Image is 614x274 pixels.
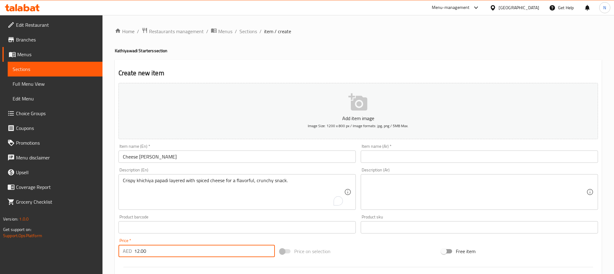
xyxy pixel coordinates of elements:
a: Coverage Report [2,180,102,194]
div: [GEOGRAPHIC_DATA] [499,4,539,11]
a: Edit Menu [8,91,102,106]
a: Home [115,28,134,35]
h2: Create new item [118,68,598,78]
span: Choice Groups [16,110,98,117]
li: / [235,28,237,35]
span: Menus [17,51,98,58]
a: Sections [8,62,102,76]
a: Upsell [2,165,102,180]
input: Enter name En [118,151,356,163]
a: Promotions [2,135,102,150]
a: Edit Restaurant [2,18,102,32]
a: Support.OpsPlatform [3,232,42,240]
a: Restaurants management [142,27,204,35]
p: Add item image [128,115,588,122]
span: Price on selection [294,248,331,255]
span: Promotions [16,139,98,147]
input: Enter name Ar [361,151,598,163]
a: Menus [2,47,102,62]
button: Add item imageImage Size: 1200 x 800 px / Image formats: jpg, png / 5MB Max. [118,83,598,139]
a: Sections [239,28,257,35]
span: Sections [13,65,98,73]
span: Get support on: [3,225,31,233]
span: Edit Menu [13,95,98,102]
a: Menu disclaimer [2,150,102,165]
div: Menu-management [432,4,470,11]
span: Grocery Checklist [16,198,98,205]
a: Menus [211,27,232,35]
span: Version: [3,215,18,223]
span: item / create [264,28,291,35]
textarea: To enrich screen reader interactions, please activate Accessibility in Grammarly extension settings [123,178,344,207]
li: / [137,28,139,35]
a: Choice Groups [2,106,102,121]
h4: Kathiyawadi Starters section [115,48,602,54]
input: Please enter price [134,245,275,257]
a: Branches [2,32,102,47]
span: Branches [16,36,98,43]
span: 1.0.0 [19,215,29,223]
a: Grocery Checklist [2,194,102,209]
p: AED [123,247,132,255]
li: / [259,28,262,35]
span: Menus [218,28,232,35]
a: Coupons [2,121,102,135]
nav: breadcrumb [115,27,602,35]
span: Free item [456,248,476,255]
span: Edit Restaurant [16,21,98,29]
span: N [603,4,606,11]
input: Please enter product barcode [118,221,356,233]
a: Full Menu View [8,76,102,91]
input: Please enter product sku [361,221,598,233]
span: Full Menu View [13,80,98,88]
span: Menu disclaimer [16,154,98,161]
span: Coverage Report [16,183,98,191]
span: Upsell [16,169,98,176]
li: / [206,28,208,35]
span: Coupons [16,124,98,132]
span: Image Size: 1200 x 800 px / Image formats: jpg, png / 5MB Max. [308,122,408,129]
span: Restaurants management [149,28,204,35]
